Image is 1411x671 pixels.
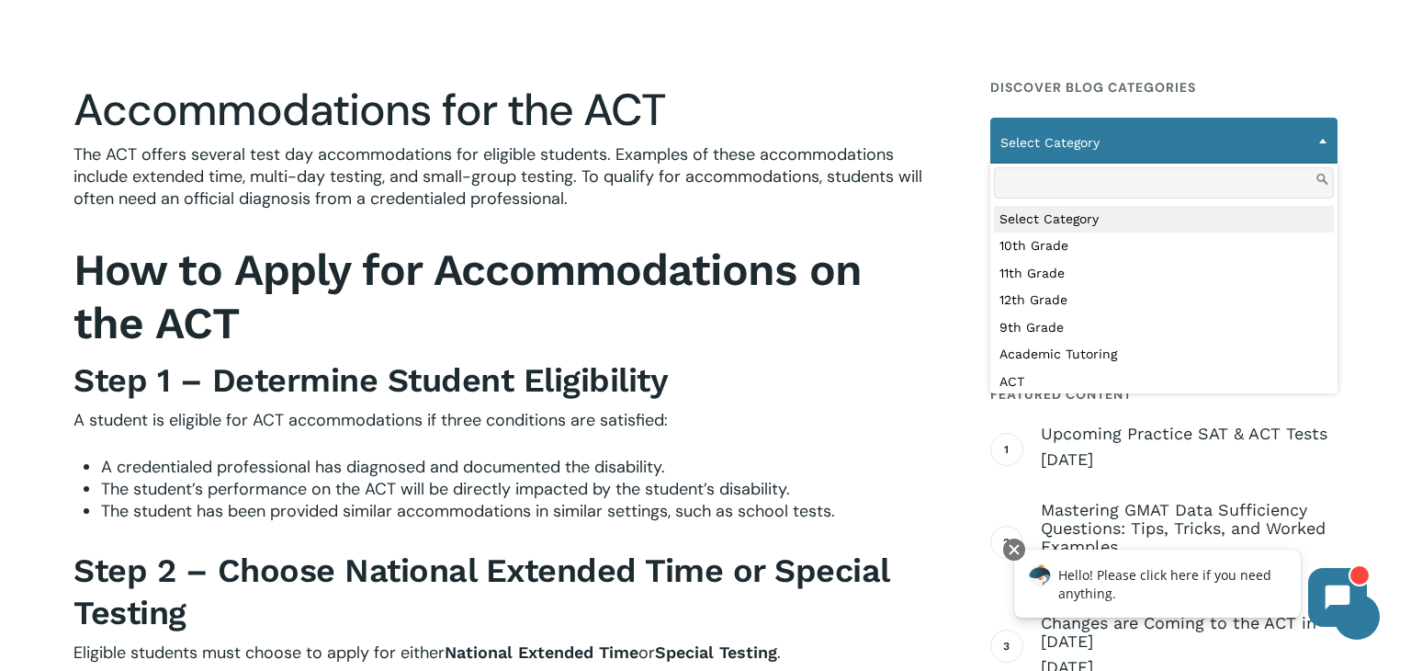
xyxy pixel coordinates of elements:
span: Select Category [991,123,1337,162]
li: ACT [994,369,1334,396]
span: The student has been provided similar accommodations in similar settings, such as school tests. [101,500,835,522]
span: The student’s performance on the ACT will be directly impacted by the student’s disability. [101,478,790,500]
strong: National Extended Time [445,643,638,662]
b: Step 2 – Choose National Extended Time or Special Testing [73,552,889,632]
li: 12th Grade [994,287,1334,314]
span: [DATE] [1041,449,1338,471]
li: Academic Tutoring [994,341,1334,369]
span: A credentialed professional has diagnosed and documented the disability. [101,456,665,478]
iframe: Chatbot [995,535,1385,645]
p: The ACT offers several test day accommodations for eligible students. Examples of these accommoda... [73,143,939,234]
span: Eligible students must choose to apply for either or . [73,642,781,664]
h4: Featured Content [990,378,1338,411]
li: 10th Grade [994,233,1334,260]
strong: How to Apply for Accommodations on the ACT [73,244,862,349]
strong: Special Testing [655,643,777,662]
a: Mastering GMAT Data Sufficiency Questions: Tips, Tricks, and Worked Examples [DATE] [1041,501,1338,584]
h2: Accommodations for the ACT [73,84,939,137]
span: Select Category [990,118,1338,167]
li: 11th Grade [994,260,1334,288]
h4: Discover Blog Categories [990,71,1338,104]
span: Mastering GMAT Data Sufficiency Questions: Tips, Tricks, and Worked Examples [1041,501,1338,556]
span: Upcoming Practice SAT & ACT Tests [1041,425,1338,443]
b: Step 1 – Determine Student Eligibility [73,361,668,400]
li: Select Category [994,206,1334,233]
a: Upcoming Practice SAT & ACT Tests [DATE] [1041,425,1338,471]
li: 9th Grade [994,314,1334,342]
span: A student is eligible for ACT accommodations if three conditions are satisfied: [73,409,668,431]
